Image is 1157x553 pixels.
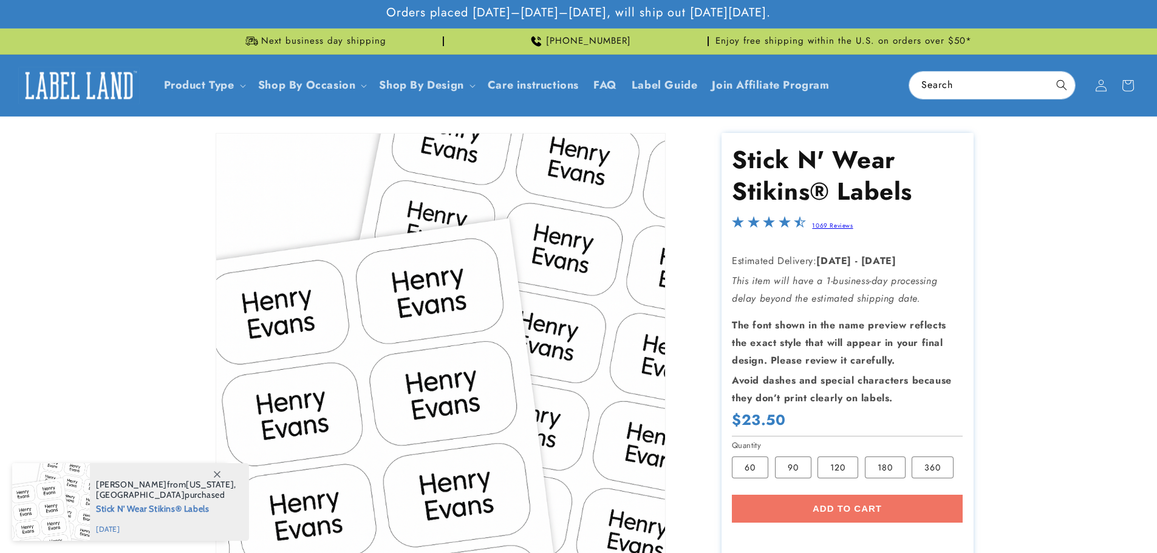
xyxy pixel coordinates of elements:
[812,221,853,230] a: 1069 Reviews
[372,71,480,100] summary: Shop By Design
[624,71,705,100] a: Label Guide
[14,62,145,109] a: Label Land
[386,5,771,21] span: Orders placed [DATE]–[DATE]–[DATE], will ship out [DATE][DATE].
[732,274,937,305] em: This item will have a 1-business-day processing delay beyond the estimated shipping date.
[164,77,234,93] a: Product Type
[732,373,952,405] strong: Avoid dashes and special characters because they don’t print clearly on labels.
[712,78,829,92] span: Join Affiliate Program
[732,144,963,207] h1: Stick N' Wear Stikins® Labels
[480,71,586,100] a: Care instructions
[184,29,444,54] div: Announcement
[96,480,236,500] span: from , purchased
[732,456,768,478] label: 60
[632,78,698,92] span: Label Guide
[1048,72,1075,98] button: Search
[732,439,762,452] legend: Quantity
[817,456,858,478] label: 120
[912,456,954,478] label: 360
[855,254,858,268] strong: -
[546,35,631,47] span: [PHONE_NUMBER]
[865,456,906,478] label: 180
[732,318,946,367] strong: The font shown in the name preview reflects the exact style that will appear in your final design...
[157,71,251,100] summary: Product Type
[715,35,972,47] span: Enjoy free shipping within the U.S. on orders over $50*
[775,456,811,478] label: 90
[593,78,617,92] span: FAQ
[18,67,140,104] img: Label Land
[251,71,372,100] summary: Shop By Occasion
[258,78,356,92] span: Shop By Occasion
[186,479,234,490] span: [US_STATE]
[586,71,624,100] a: FAQ
[261,35,386,47] span: Next business day shipping
[732,253,963,270] p: Estimated Delivery:
[732,410,786,429] span: $23.50
[861,254,896,268] strong: [DATE]
[379,77,463,93] a: Shop By Design
[705,71,836,100] a: Join Affiliate Program
[714,29,974,54] div: Announcement
[816,254,852,268] strong: [DATE]
[732,219,806,233] span: 4.7-star overall rating
[96,489,185,500] span: [GEOGRAPHIC_DATA]
[96,479,167,490] span: [PERSON_NAME]
[488,78,579,92] span: Care instructions
[449,29,709,54] div: Announcement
